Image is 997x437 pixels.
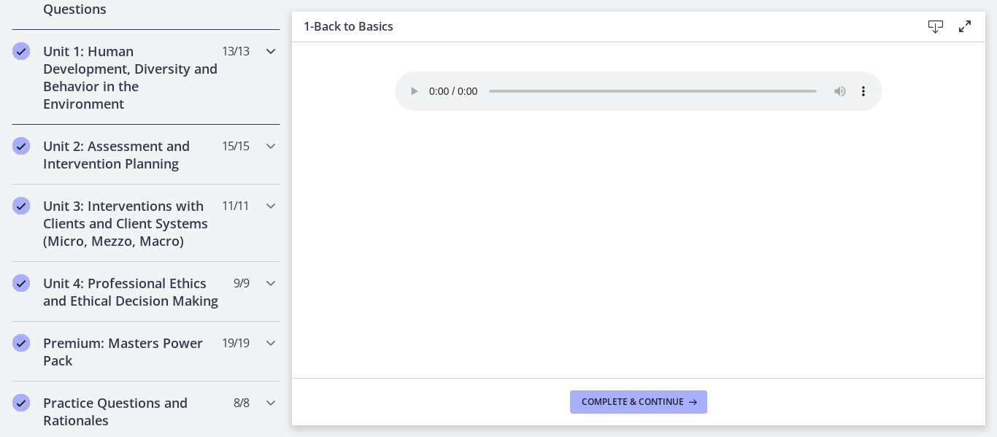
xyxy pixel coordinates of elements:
[12,334,30,352] i: Completed
[12,137,30,155] i: Completed
[43,394,221,429] h2: Practice Questions and Rationales
[234,394,249,411] span: 8 / 8
[12,394,30,411] i: Completed
[234,274,249,292] span: 9 / 9
[12,42,30,60] i: Completed
[222,334,249,352] span: 19 / 19
[43,274,221,309] h2: Unit 4: Professional Ethics and Ethical Decision Making
[43,334,221,369] h2: Premium: Masters Power Pack
[43,137,221,172] h2: Unit 2: Assessment and Intervention Planning
[582,396,684,408] span: Complete & continue
[43,197,221,250] h2: Unit 3: Interventions with Clients and Client Systems (Micro, Mezzo, Macro)
[12,274,30,292] i: Completed
[43,42,221,112] h2: Unit 1: Human Development, Diversity and Behavior in the Environment
[222,197,249,214] span: 11 / 11
[222,42,249,60] span: 13 / 13
[222,137,249,155] span: 15 / 15
[304,18,898,35] h3: 1-Back to Basics
[12,197,30,214] i: Completed
[570,390,707,414] button: Complete & continue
